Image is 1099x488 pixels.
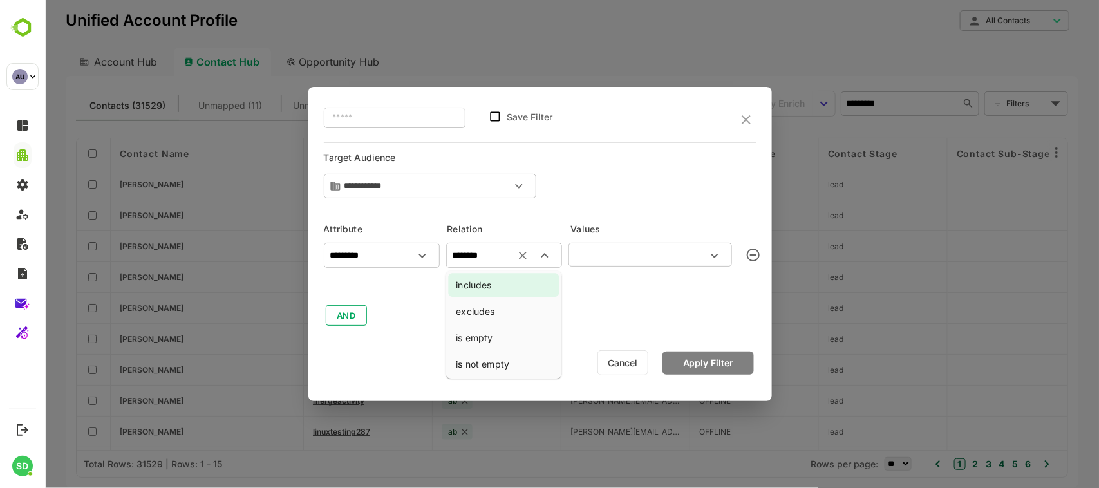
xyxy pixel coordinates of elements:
button: Logout [14,421,31,438]
button: Open [661,247,679,265]
button: Open [368,247,386,265]
li: is empty [404,326,514,350]
h6: Target Audience [279,153,395,169]
li: includes [404,273,514,297]
button: Clear [469,247,487,265]
h6: Attribute [279,221,395,237]
button: clear [693,239,724,270]
button: Open [465,177,483,195]
div: SD [12,456,33,476]
img: BambooboxLogoMark.f1c84d78b4c51b1a7b5f700c9845e183.svg [6,15,39,40]
h6: Values [526,221,711,237]
label: Save Filter [462,111,508,122]
button: Close [491,247,509,265]
button: Apply Filter [617,352,709,375]
div: AU [12,69,28,84]
li: excludes [404,299,514,323]
h6: Relation [402,221,518,237]
button: close [693,113,709,126]
li: is not empty [404,352,514,376]
button: Cancel [552,350,603,375]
